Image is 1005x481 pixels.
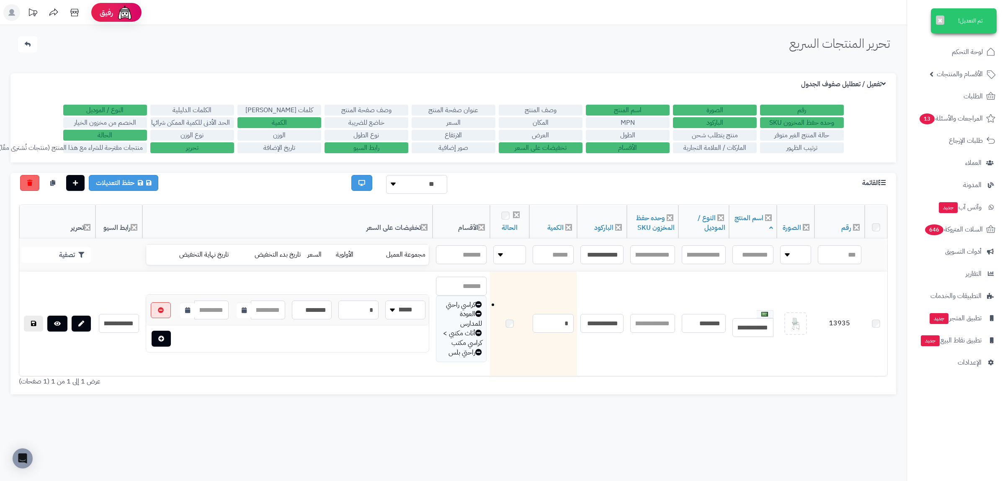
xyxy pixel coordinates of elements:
[789,36,890,50] h1: تحرير المنتجات السريع
[912,330,1000,350] a: تطبيق نقاط البيعجديد
[673,130,757,141] label: منتج يتطلب شحن
[237,105,321,116] label: كلمات [PERSON_NAME]
[586,105,670,116] label: اسم المنتج
[912,108,1000,129] a: المراجعات والأسئلة13
[441,348,482,358] div: راحتي بلس
[499,105,582,116] label: وصف المنتج
[586,130,670,141] label: الطول
[924,224,983,235] span: السلات المتروكة
[441,329,482,348] div: أثاث مكتبي > كراسي مكتب
[116,4,133,21] img: ai-face.png
[912,242,1000,262] a: أدوات التسويق
[100,8,113,18] span: رفيق
[332,245,366,265] td: الأولوية
[939,202,958,213] span: جديد
[150,117,234,128] label: الحد الأدنى للكمية الممكن شرائها
[237,142,321,153] label: تاريخ الإضافة
[912,42,1000,62] a: لوحة التحكم
[412,105,495,116] label: عنوان صفحة المنتج
[761,312,768,316] img: العربية
[63,130,147,141] label: الحالة
[63,142,147,153] label: منتجات مقترحة للشراء مع هذا المنتج (منتجات تُشترى معًا)
[89,175,158,191] a: حفظ التعديلات
[95,205,142,239] th: رابط السيو
[63,105,147,116] label: النوع / الموديل
[325,142,408,153] label: رابط السيو
[760,142,844,153] label: ترتيب الظهور
[912,264,1000,284] a: التقارير
[964,90,983,102] span: الطلبات
[912,131,1000,151] a: طلبات الإرجاع
[912,308,1000,328] a: تطبيق المتجرجديد
[594,223,613,233] a: الباركود
[958,357,982,368] span: الإعدادات
[966,268,982,280] span: التقارير
[760,105,844,116] label: رقم
[433,205,490,239] th: الأقسام
[13,448,33,468] div: Open Intercom Messenger
[930,290,982,302] span: التطبيقات والخدمات
[952,46,983,58] span: لوحة التحكم
[150,105,234,116] label: الكلمات الدليلية
[963,179,982,191] span: المدونة
[547,223,564,233] a: الكمية
[912,286,1000,306] a: التطبيقات والخدمات
[304,245,332,265] td: السعر
[499,117,582,128] label: المكان
[499,142,582,153] label: تخفيضات على السعر
[63,117,147,128] label: الخصم من مخزون الخيار
[930,313,948,324] span: جديد
[155,245,232,265] td: تاريخ نهاية التخفيض
[760,117,844,128] label: وحده حفظ المخزون SKU
[142,205,433,239] th: تخفيضات على السعر
[586,142,670,153] label: الأقسام
[912,86,1000,106] a: الطلبات
[965,157,982,169] span: العملاء
[441,309,482,329] div: العودة للمدارس
[325,130,408,141] label: نوع الطول
[325,105,408,116] label: وصف صفحة المنتج
[412,142,495,153] label: صور إضافية
[441,300,482,310] div: كراسي راحتي
[921,335,940,346] span: جديد
[931,8,997,33] div: تم التعديل!
[150,142,234,153] label: تحرير
[938,201,982,213] span: وآتس آب
[325,117,408,128] label: خاضع للضريبة
[734,213,773,233] a: اسم المنتج
[783,223,801,233] a: الصورة
[237,117,321,128] label: الكمية
[412,117,495,128] label: السعر
[919,113,983,124] span: المراجعات والأسئلة
[936,15,944,25] button: ×
[948,6,997,24] img: logo-2.png
[237,130,321,141] label: الوزن
[912,352,1000,373] a: الإعدادات
[636,213,675,233] a: وحده حفظ المخزون SKU
[862,179,888,187] h3: القائمة
[22,4,43,23] a: تحديثات المنصة
[412,130,495,141] label: الارتفاع
[150,130,234,141] label: نوع الوزن
[698,213,725,233] a: النوع / الموديل
[912,219,1000,239] a: السلات المتروكة646
[841,223,851,233] a: رقم
[21,247,91,263] button: تصفية
[673,142,757,153] label: الماركات / العلامة التجارية
[760,130,844,141] label: حالة المنتج الغير متوفر
[920,334,982,346] span: تطبيق نقاط البيع
[19,205,95,239] th: تحرير
[919,113,935,125] span: 13
[912,175,1000,195] a: المدونة
[13,377,454,386] div: عرض 1 إلى 1 من 1 (1 صفحات)
[673,117,757,128] label: الباركود
[924,224,944,236] span: 646
[499,130,582,141] label: العرض
[801,80,888,88] h3: تفعيل / تعطليل صفوف الجدول
[945,246,982,257] span: أدوات التسويق
[937,68,983,80] span: الأقسام والمنتجات
[673,105,757,116] label: الصورة
[912,153,1000,173] a: العملاء
[586,117,670,128] label: MPN
[366,245,429,265] td: مجموعة العميل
